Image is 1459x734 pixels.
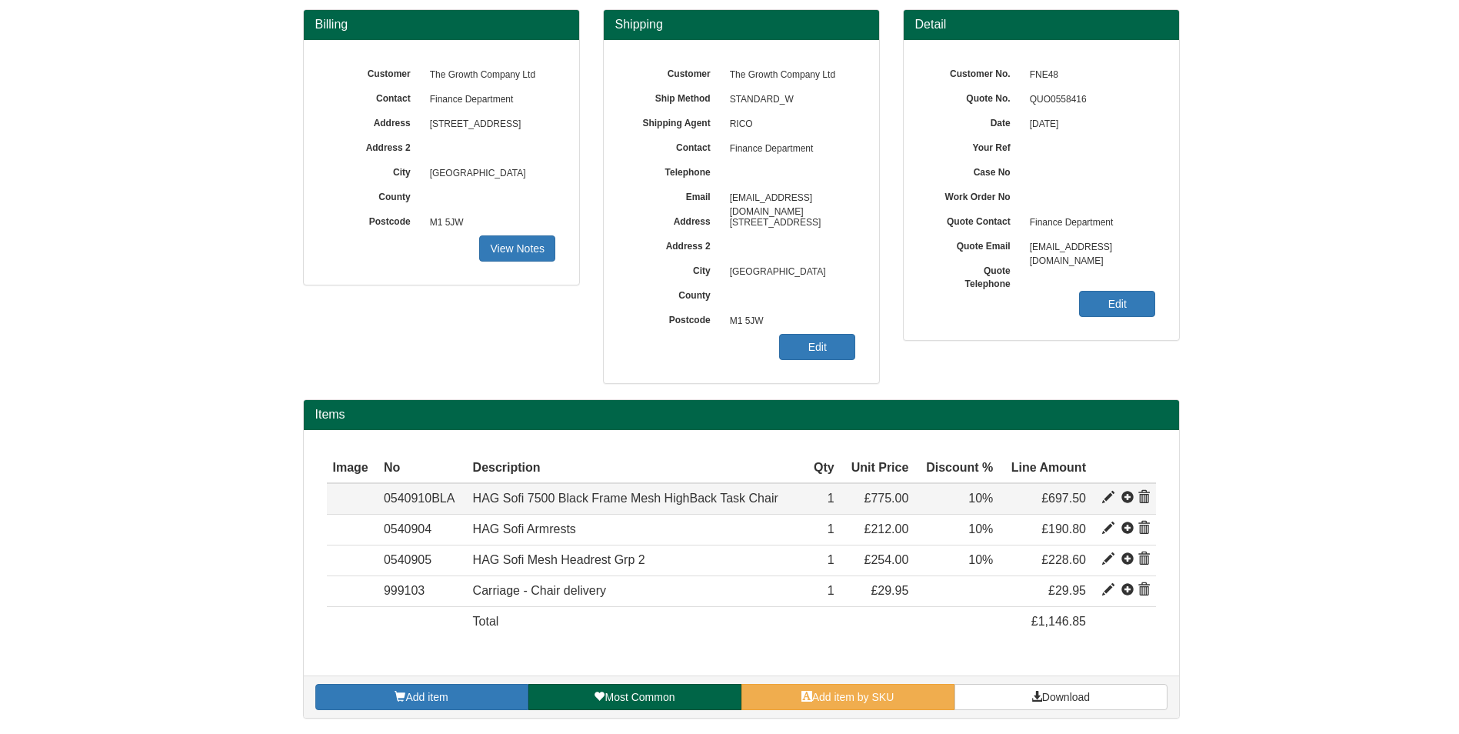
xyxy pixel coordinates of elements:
th: Qty [805,453,840,484]
span: Carriage - Chair delivery [473,584,606,597]
label: Postcode [627,309,722,327]
td: 0540910BLA [378,483,467,514]
label: Customer No. [927,63,1022,81]
h3: Billing [315,18,568,32]
span: £1,146.85 [1031,615,1086,628]
label: Address 2 [327,137,422,155]
h3: Shipping [615,18,868,32]
span: 10% [968,522,993,535]
label: County [627,285,722,302]
label: City [627,260,722,278]
th: Image [327,453,378,484]
span: M1 5JW [422,211,556,235]
span: FNE48 [1022,63,1156,88]
span: M1 5JW [722,309,856,334]
th: Description [467,453,806,484]
span: Most Common [605,691,675,703]
span: £697.50 [1041,492,1086,505]
label: Email [627,186,722,204]
label: Quote Contact [927,211,1022,229]
span: [GEOGRAPHIC_DATA] [722,260,856,285]
label: Address [327,112,422,130]
label: Shipping Agent [627,112,722,130]
span: £29.95 [871,584,908,597]
label: Quote No. [927,88,1022,105]
span: HAG Sofi 7500 Black Frame Mesh HighBack Task Chair [473,492,778,505]
label: Contact [627,137,722,155]
td: 999103 [378,576,467,607]
label: Case No [927,162,1022,179]
span: £254.00 [864,553,909,566]
span: Download [1042,691,1090,703]
label: Ship Method [627,88,722,105]
span: Finance Department [722,137,856,162]
span: RICO [722,112,856,137]
span: 1 [828,522,834,535]
span: STANDARD_W [722,88,856,112]
td: 0540904 [378,515,467,545]
td: 0540905 [378,545,467,576]
span: Add item by SKU [812,691,894,703]
span: HAG Sofi Mesh Headrest Grp 2 [473,553,645,566]
span: 1 [828,553,834,566]
span: Add item [405,691,448,703]
span: [GEOGRAPHIC_DATA] [422,162,556,186]
span: HAG Sofi Armrests [473,522,576,535]
span: Finance Department [422,88,556,112]
label: Telephone [627,162,722,179]
label: Address 2 [627,235,722,253]
span: £190.80 [1041,522,1086,535]
span: The Growth Company Ltd [422,63,556,88]
span: [EMAIL_ADDRESS][DOMAIN_NAME] [1022,235,1156,260]
span: 10% [968,553,993,566]
span: £228.60 [1041,553,1086,566]
span: £29.95 [1048,584,1086,597]
th: Line Amount [999,453,1092,484]
span: [EMAIL_ADDRESS][DOMAIN_NAME] [722,186,856,211]
span: [DATE] [1022,112,1156,137]
span: 1 [828,584,834,597]
span: £212.00 [864,522,909,535]
label: Contact [327,88,422,105]
span: Finance Department [1022,211,1156,235]
label: Address [627,211,722,229]
a: Edit [1079,291,1155,317]
span: The Growth Company Ltd [722,63,856,88]
th: Unit Price [841,453,915,484]
span: [STREET_ADDRESS] [422,112,556,137]
label: Quote Telephone [927,260,1022,291]
label: Customer [627,63,722,81]
label: Date [927,112,1022,130]
label: Postcode [327,211,422,229]
label: City [327,162,422,179]
span: [STREET_ADDRESS] [722,211,856,235]
label: County [327,186,422,204]
span: 1 [828,492,834,505]
label: Quote Email [927,235,1022,253]
label: Customer [327,63,422,81]
th: Discount % [914,453,999,484]
label: Work Order No [927,186,1022,204]
label: Your Ref [927,137,1022,155]
span: QUO0558416 [1022,88,1156,112]
span: 10% [968,492,993,505]
a: Edit [779,334,855,360]
h2: Items [315,408,1168,422]
span: £775.00 [864,492,909,505]
a: View Notes [479,235,555,262]
td: Total [467,606,806,636]
h3: Detail [915,18,1168,32]
th: No [378,453,467,484]
a: Download [954,684,1168,710]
